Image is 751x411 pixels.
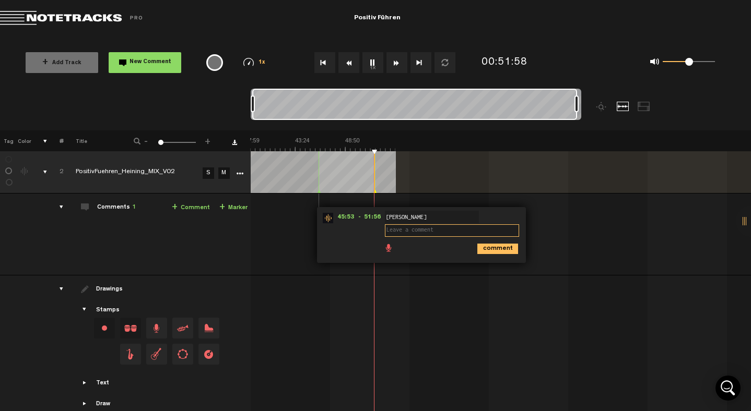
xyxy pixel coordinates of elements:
[198,318,219,339] span: Drag and drop a stamp
[130,59,171,65] span: New Comment
[243,58,254,66] img: speedometer.svg
[48,130,64,151] th: #
[42,61,81,66] span: Add Track
[482,55,527,70] div: 00:51:58
[132,204,136,211] span: 1
[120,344,141,365] span: Drag and drop a stamp
[96,306,120,315] div: Stamps
[172,344,193,365] span: Drag and drop a stamp
[64,130,120,151] th: Title
[142,137,150,143] span: -
[259,60,266,66] span: 1x
[64,151,200,194] td: Click to edit the title PositivFuehren_Heining_MIX_V02
[234,168,244,177] a: More
[16,151,31,194] td: Change the color of the waveform
[97,203,136,212] div: Comments
[94,318,115,339] div: Change stamp color.To change the color of an existing stamp, select the stamp on the right and th...
[323,213,333,223] img: star-track.png
[477,244,518,254] i: comment
[172,202,210,214] a: Comment
[218,167,230,179] a: M
[96,285,125,294] div: Drawings
[385,211,479,223] input: Enter your name
[333,213,358,223] span: 45:53
[109,52,181,73] button: New Comment
[16,130,31,151] th: Color
[219,202,248,214] a: Marker
[26,52,98,73] button: +Add Track
[362,52,383,73] button: 1x
[172,203,178,212] span: +
[76,167,212,178] div: Click to edit the title
[33,167,49,177] div: comments, stamps & drawings
[231,58,278,67] div: 1x
[81,306,89,314] span: Showcase stamps
[410,52,431,73] button: Go to end
[338,52,359,73] button: Rewind
[48,151,64,194] td: Click to change the order number 2
[172,318,193,339] span: Drag and drop a stamp
[49,284,65,294] div: drawings
[203,167,214,179] a: S
[31,151,48,194] td: comments, stamps & drawings
[42,58,48,67] span: +
[204,137,212,143] span: +
[435,52,455,73] button: Loop
[146,318,167,339] span: Drag and drop a stamp
[146,344,167,365] span: Drag and drop a stamp
[49,202,65,212] div: comments
[219,203,225,212] span: +
[120,318,141,339] span: Drag and drop a stamp
[81,379,89,387] span: Showcase text
[17,167,33,176] div: Change the color of the waveform
[715,376,741,401] div: Open Intercom Messenger
[81,400,89,408] span: Showcase draw menu
[206,54,223,71] div: {{ tooltip_message }}
[49,167,65,177] div: Click to change the order number
[198,344,219,365] span: Drag and drop a stamp
[48,194,64,275] td: comments
[477,244,486,252] span: comment
[358,213,385,223] span: - 51:56
[96,379,109,388] div: Text
[96,400,110,409] div: Draw
[314,52,335,73] button: Go to beginning
[386,52,407,73] button: Fast Forward
[232,140,237,145] a: Download comments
